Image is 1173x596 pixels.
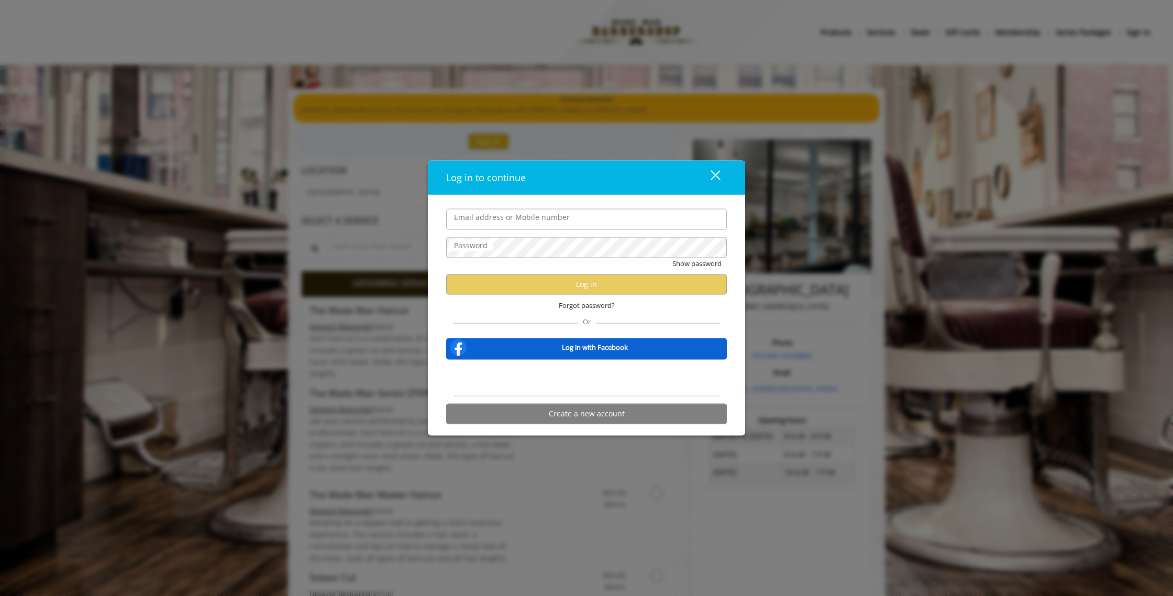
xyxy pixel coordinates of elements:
button: Show password [672,258,722,269]
button: Log in [446,274,727,294]
input: Email address or Mobile number [446,208,727,229]
input: Password [446,237,727,258]
img: facebook-logo [448,337,469,358]
button: close dialog [691,167,727,188]
label: Email address or Mobile number [449,211,575,223]
span: Forgot password? [559,300,615,311]
div: close dialog [699,170,720,185]
iframe: Sign in with Google Button [529,366,644,389]
label: Password [449,239,493,251]
span: Or [578,316,596,326]
b: Log in with Facebook [562,342,628,353]
button: Create a new account [446,403,727,424]
span: Log in to continue [446,171,526,183]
